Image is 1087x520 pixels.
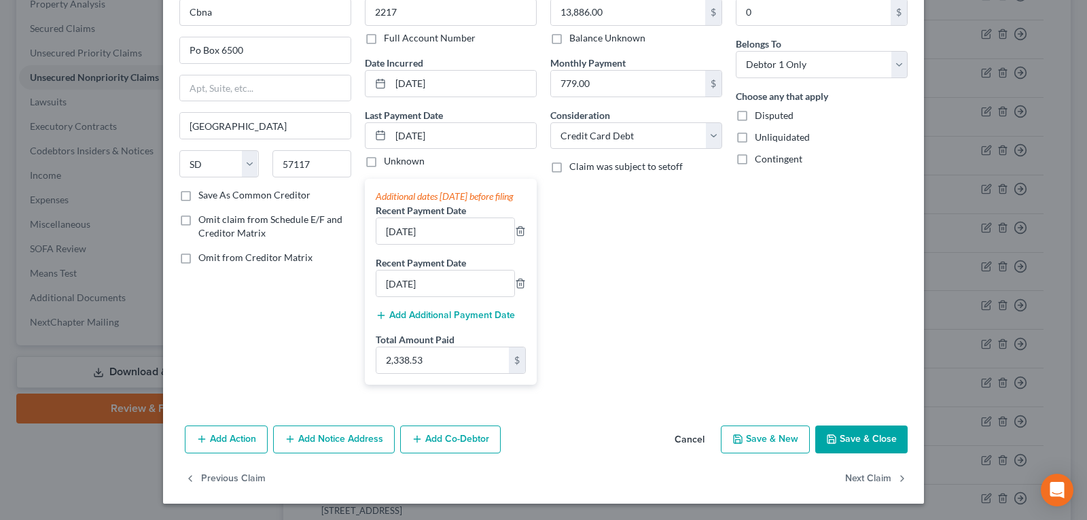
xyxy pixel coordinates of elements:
[736,89,828,103] label: Choose any that apply
[664,427,715,454] button: Cancel
[815,426,908,454] button: Save & Close
[198,213,342,239] span: Omit claim from Schedule E/F and Creditor Matrix
[185,464,266,493] button: Previous Claim
[845,464,908,493] button: Next Claim
[550,56,626,70] label: Monthly Payment
[736,38,781,50] span: Belongs To
[180,113,351,139] input: Enter city...
[198,252,313,263] span: Omit from Creditor Matrix
[365,108,443,122] label: Last Payment Date
[273,426,395,454] button: Add Notice Address
[376,203,466,218] label: Recent Payment Date
[376,271,514,296] input: --
[400,426,501,454] button: Add Co-Debtor
[272,150,352,177] input: Enter zip...
[376,256,466,270] label: Recent Payment Date
[755,109,794,121] span: Disputed
[198,188,310,202] label: Save As Common Creditor
[376,310,515,321] button: Add Additional Payment Date
[365,56,423,70] label: Date Incurred
[384,154,425,168] label: Unknown
[755,131,810,143] span: Unliquidated
[180,37,351,63] input: Enter address...
[721,426,810,454] button: Save & New
[391,123,536,149] input: MM/DD/YYYY
[705,71,721,97] div: $
[755,153,802,164] span: Contingent
[185,426,268,454] button: Add Action
[376,218,514,244] input: --
[550,108,610,122] label: Consideration
[376,347,509,373] input: 0.00
[391,71,536,97] input: MM/DD/YYYY
[569,160,683,172] span: Claim was subject to setoff
[384,31,476,45] label: Full Account Number
[180,75,351,101] input: Apt, Suite, etc...
[1041,474,1073,506] div: Open Intercom Messenger
[509,347,525,373] div: $
[569,31,645,45] label: Balance Unknown
[376,332,455,347] label: Total Amount Paid
[551,71,705,97] input: 0.00
[376,190,526,203] div: Additional dates [DATE] before filing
